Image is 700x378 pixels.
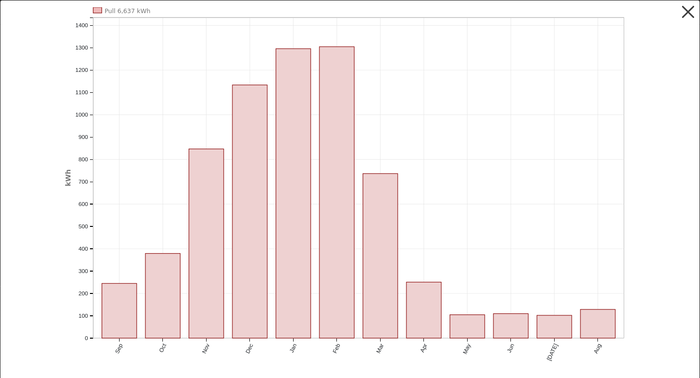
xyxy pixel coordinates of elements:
text: Sep [114,343,124,355]
text: May [461,343,472,355]
rect: onclick="" [537,316,572,339]
text: 100 [78,312,88,319]
text: Pull 6,637 kWh [105,7,150,15]
text: 1000 [75,111,88,118]
rect: onclick="" [319,47,354,338]
rect: onclick="" [189,149,224,339]
text: Nov [201,343,211,355]
text: 500 [78,223,88,229]
rect: onclick="" [450,315,485,338]
text: 1300 [75,44,88,51]
text: kWh [64,170,71,187]
text: 400 [78,245,88,252]
text: Mar [375,343,385,354]
rect: onclick="" [232,85,267,338]
text: 1200 [75,67,88,73]
text: 1400 [75,22,88,28]
text: Dec [244,343,254,355]
text: Jan [288,343,298,354]
rect: onclick="" [406,282,441,338]
text: [DATE] [545,343,559,362]
rect: onclick="" [276,49,311,338]
text: 0 [85,335,88,341]
text: 200 [78,290,88,296]
text: 1100 [75,89,88,95]
text: 300 [78,268,88,274]
text: Feb [332,343,342,354]
rect: onclick="" [580,309,615,338]
rect: onclick="" [493,314,528,338]
text: Apr [419,343,428,353]
text: Oct [157,343,167,354]
text: 800 [78,156,88,162]
text: Jun [506,343,515,354]
text: Aug [593,343,603,355]
rect: onclick="" [363,174,398,339]
text: 900 [78,134,88,140]
rect: onclick="" [102,284,137,339]
text: 700 [78,178,88,185]
rect: onclick="" [145,254,180,338]
text: 600 [78,201,88,207]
